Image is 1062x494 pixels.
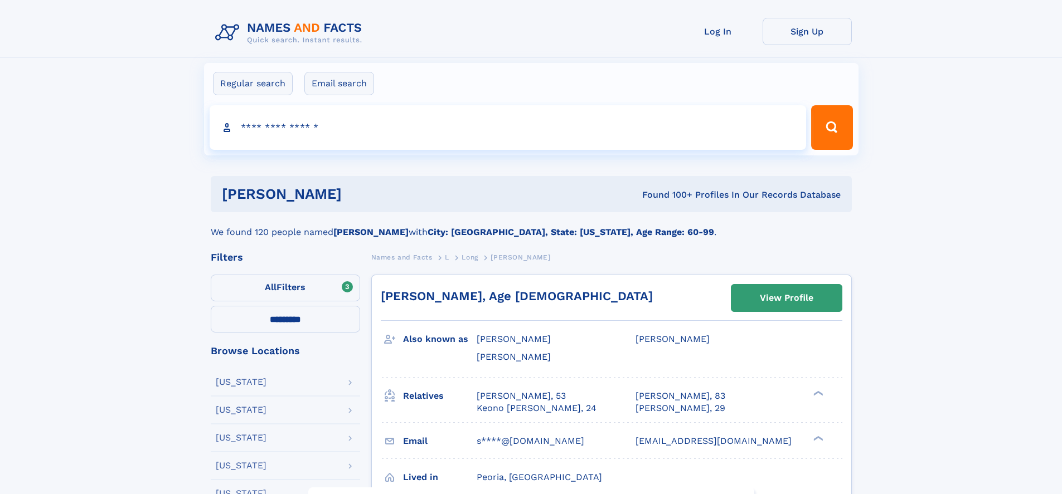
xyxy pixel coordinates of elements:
[381,289,653,303] a: [PERSON_NAME], Age [DEMOGRAPHIC_DATA]
[477,402,597,414] a: Keono [PERSON_NAME], 24
[428,227,714,237] b: City: [GEOGRAPHIC_DATA], State: [US_STATE], Age Range: 60-99
[811,434,824,442] div: ❯
[763,18,852,45] a: Sign Up
[636,402,725,414] a: [PERSON_NAME], 29
[445,253,449,261] span: L
[673,18,763,45] a: Log In
[636,390,725,402] a: [PERSON_NAME], 83
[211,18,371,48] img: Logo Names and Facts
[213,72,293,95] label: Regular search
[477,390,566,402] a: [PERSON_NAME], 53
[216,405,266,414] div: [US_STATE]
[811,389,824,397] div: ❯
[211,275,360,301] label: Filters
[403,330,477,349] h3: Also known as
[371,250,433,264] a: Names and Facts
[210,105,807,150] input: search input
[731,285,842,311] a: View Profile
[216,433,266,442] div: [US_STATE]
[760,285,813,311] div: View Profile
[211,252,360,262] div: Filters
[265,282,277,292] span: All
[462,250,478,264] a: Long
[477,472,602,482] span: Peoria, [GEOGRAPHIC_DATA]
[445,250,449,264] a: L
[211,212,852,239] div: We found 120 people named with .
[222,187,492,201] h1: [PERSON_NAME]
[462,253,478,261] span: Long
[216,378,266,387] div: [US_STATE]
[636,436,792,446] span: [EMAIL_ADDRESS][DOMAIN_NAME]
[492,189,841,201] div: Found 100+ Profiles In Our Records Database
[477,334,551,344] span: [PERSON_NAME]
[477,351,551,362] span: [PERSON_NAME]
[216,461,266,470] div: [US_STATE]
[403,432,477,451] h3: Email
[403,387,477,405] h3: Relatives
[333,227,409,237] b: [PERSON_NAME]
[211,346,360,356] div: Browse Locations
[636,334,710,344] span: [PERSON_NAME]
[811,105,852,150] button: Search Button
[491,253,550,261] span: [PERSON_NAME]
[304,72,374,95] label: Email search
[403,468,477,487] h3: Lived in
